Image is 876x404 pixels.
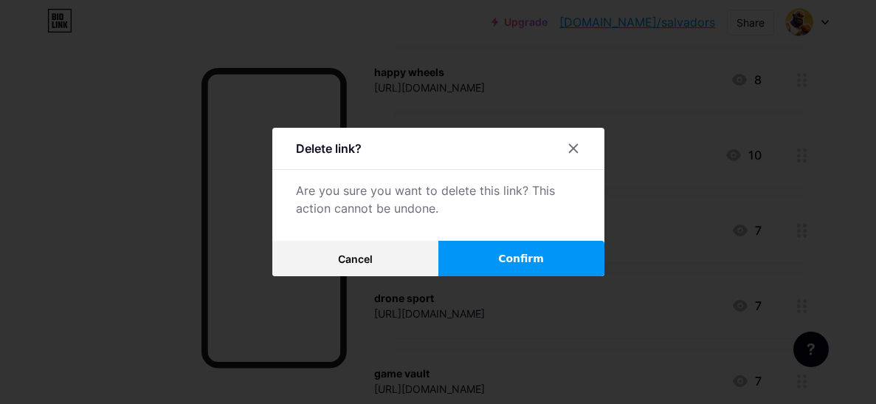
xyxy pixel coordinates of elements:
span: Confirm [498,251,544,267]
button: Cancel [272,241,438,276]
span: Cancel [338,253,373,265]
div: Are you sure you want to delete this link? This action cannot be undone. [296,182,581,217]
div: Delete link? [296,140,362,157]
button: Confirm [438,241,604,276]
